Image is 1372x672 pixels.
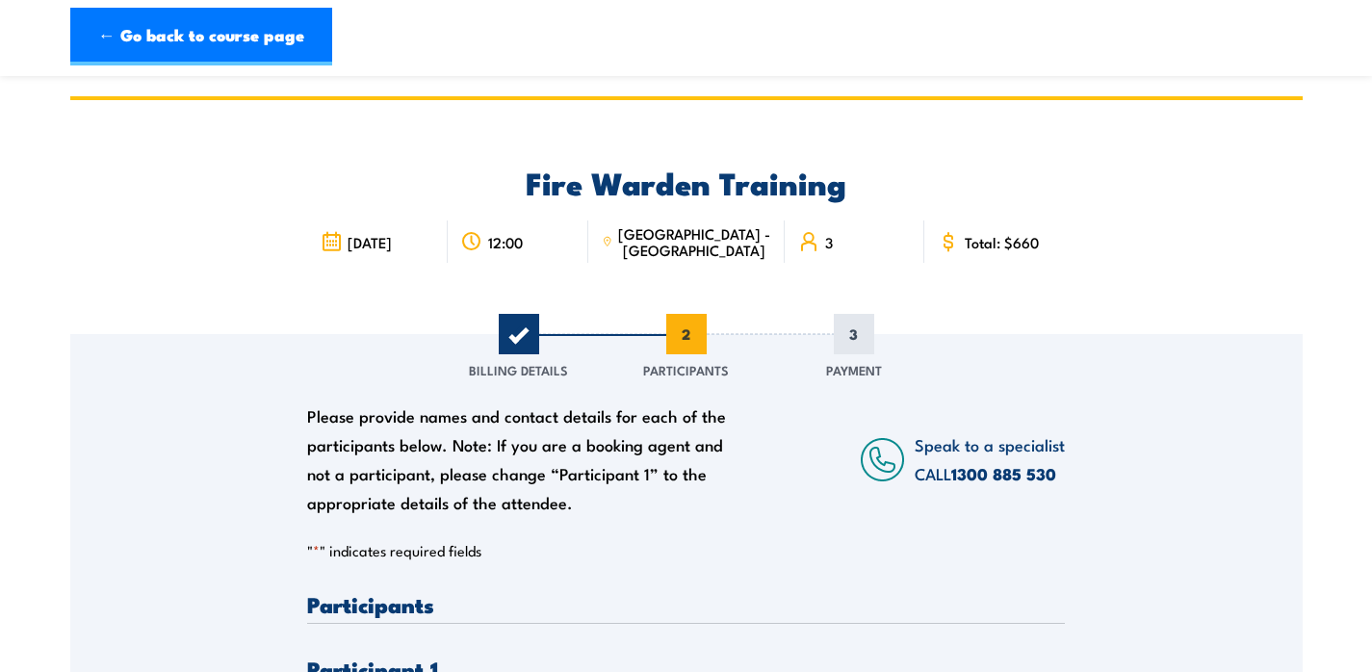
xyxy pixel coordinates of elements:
span: [DATE] [348,234,392,250]
h2: Fire Warden Training [307,168,1065,195]
h3: Participants [307,593,1065,615]
a: 1300 885 530 [951,461,1056,486]
span: 12:00 [488,234,523,250]
p: " " indicates required fields [307,541,1065,560]
span: Payment [826,360,882,379]
span: Total: $660 [965,234,1039,250]
span: [GEOGRAPHIC_DATA] - [GEOGRAPHIC_DATA] [618,225,771,258]
div: Please provide names and contact details for each of the participants below. Note: If you are a b... [307,401,744,517]
span: 3 [834,314,874,354]
a: ← Go back to course page [70,8,332,65]
span: Billing Details [469,360,568,379]
span: 3 [825,234,833,250]
span: Participants [643,360,729,379]
span: 1 [499,314,539,354]
span: 2 [666,314,707,354]
span: Speak to a specialist CALL [915,432,1065,485]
